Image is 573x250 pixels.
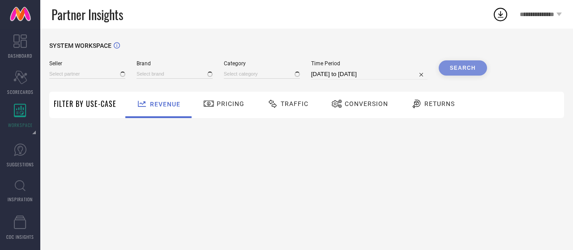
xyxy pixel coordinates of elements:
span: Category [224,60,300,67]
span: Revenue [150,101,180,108]
span: SUGGESTIONS [7,161,34,168]
span: Traffic [281,100,308,107]
span: SCORECARDS [7,89,34,95]
span: Conversion [345,100,388,107]
span: Seller [49,60,125,67]
span: WORKSPACE [8,122,33,128]
input: Select brand [137,69,213,79]
input: Select time period [311,69,428,80]
div: Open download list [492,6,509,22]
span: DASHBOARD [8,52,32,59]
span: Pricing [217,100,244,107]
span: SYSTEM WORKSPACE [49,42,111,49]
span: Filter By Use-Case [54,98,116,109]
input: Select category [224,69,300,79]
span: Partner Insights [51,5,123,24]
span: Brand [137,60,213,67]
input: Select partner [49,69,125,79]
span: Returns [424,100,455,107]
span: INSPIRATION [8,196,33,203]
span: Time Period [311,60,428,67]
span: CDC INSIGHTS [6,233,34,240]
